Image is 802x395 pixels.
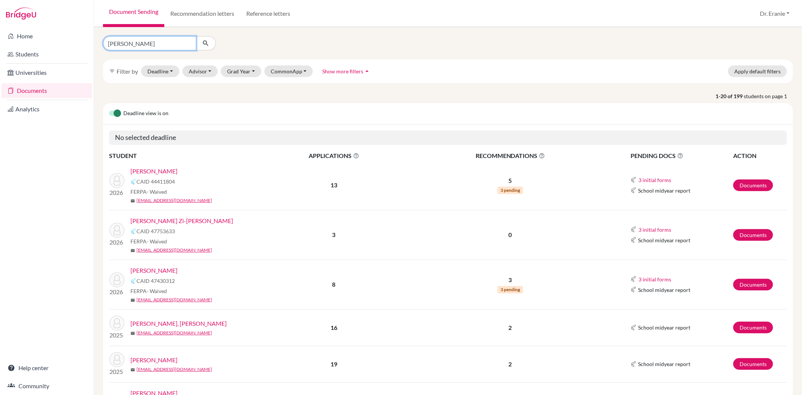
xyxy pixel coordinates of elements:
[123,109,168,118] span: Deadline view is on
[130,228,136,234] img: Common App logo
[497,187,523,194] span: 3 pending
[2,29,92,44] a: Home
[631,325,637,331] img: Common App logo
[136,178,175,185] span: CAID 44411804
[130,355,177,365] a: [PERSON_NAME]
[2,83,92,98] a: Documents
[631,226,637,232] img: Common App logo
[130,216,233,225] a: [PERSON_NAME] Zi-[PERSON_NAME]
[103,36,196,50] input: Find student by name...
[408,176,612,185] p: 5
[117,68,138,75] span: Filter by
[6,8,36,20] img: Bridge-U
[136,277,175,285] span: CAID 47430312
[136,296,212,303] a: [EMAIL_ADDRESS][DOMAIN_NAME]
[109,316,124,331] img: CHIANG, YUANCHIAO ALAN
[136,227,175,235] span: CAID 47753633
[733,229,773,241] a: Documents
[136,366,212,373] a: [EMAIL_ADDRESS][DOMAIN_NAME]
[109,287,124,296] p: 2026
[638,286,690,294] span: School midyear report
[136,197,212,204] a: [EMAIL_ADDRESS][DOMAIN_NAME]
[332,231,335,238] b: 3
[147,288,167,294] span: - Waived
[408,275,612,284] p: 3
[109,367,124,376] p: 2025
[109,173,124,188] img: Lin, Emma
[631,237,637,243] img: Common App logo
[2,360,92,375] a: Help center
[744,92,793,100] span: students on page 1
[728,65,787,77] button: Apply default filters
[109,331,124,340] p: 2025
[733,279,773,290] a: Documents
[331,324,337,331] b: 16
[260,151,408,160] span: APPLICATIONS
[130,248,135,253] span: mail
[2,378,92,393] a: Community
[109,188,124,197] p: 2026
[733,151,787,161] th: ACTION
[638,324,690,331] span: School midyear report
[716,92,744,100] strong: 1-20 of 199
[130,266,177,275] a: [PERSON_NAME]
[130,298,135,302] span: mail
[130,179,136,185] img: Common App logo
[130,199,135,203] span: mail
[130,368,135,372] span: mail
[638,187,690,194] span: School midyear report
[733,179,773,191] a: Documents
[631,187,637,193] img: Common App logo
[109,272,124,287] img: Chow, Kyle
[332,281,335,288] b: 8
[408,323,612,332] p: 2
[363,67,371,75] i: arrow_drop_up
[109,131,787,145] h5: No selected deadline
[264,65,313,77] button: CommonApp
[109,238,124,247] p: 2026
[136,330,212,336] a: [EMAIL_ADDRESS][DOMAIN_NAME]
[631,276,637,282] img: Common App logo
[638,360,690,368] span: School midyear report
[733,322,773,333] a: Documents
[130,319,227,328] a: [PERSON_NAME], [PERSON_NAME]
[638,236,690,244] span: School midyear report
[109,68,115,74] i: filter_list
[733,358,773,370] a: Documents
[2,102,92,117] a: Analytics
[221,65,261,77] button: Grad Year
[147,188,167,195] span: - Waived
[109,352,124,367] img: HUANG, BENJAMIN
[136,247,212,254] a: [EMAIL_ADDRESS][DOMAIN_NAME]
[408,360,612,369] p: 2
[322,68,363,74] span: Show more filters
[130,287,167,295] span: FERPA
[408,151,612,160] span: RECOMMENDATIONS
[638,275,672,284] button: 3 initial forms
[147,238,167,245] span: - Waived
[331,181,337,188] b: 13
[141,65,179,77] button: Deadline
[757,6,793,21] button: Dr. Eranie
[638,225,672,234] button: 3 initial forms
[2,65,92,80] a: Universities
[631,287,637,293] img: Common App logo
[631,151,732,160] span: PENDING DOCS
[316,65,377,77] button: Show more filtersarrow_drop_up
[130,188,167,196] span: FERPA
[2,47,92,62] a: Students
[631,177,637,183] img: Common App logo
[130,278,136,284] img: Common App logo
[130,237,167,245] span: FERPA
[408,230,612,239] p: 0
[638,176,672,184] button: 3 initial forms
[109,151,259,161] th: STUDENT
[109,223,124,238] img: Liu, Evelyn Zi-Tang
[130,331,135,336] span: mail
[331,360,337,368] b: 19
[130,167,177,176] a: [PERSON_NAME]
[631,361,637,367] img: Common App logo
[497,286,523,293] span: 3 pending
[182,65,218,77] button: Advisor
